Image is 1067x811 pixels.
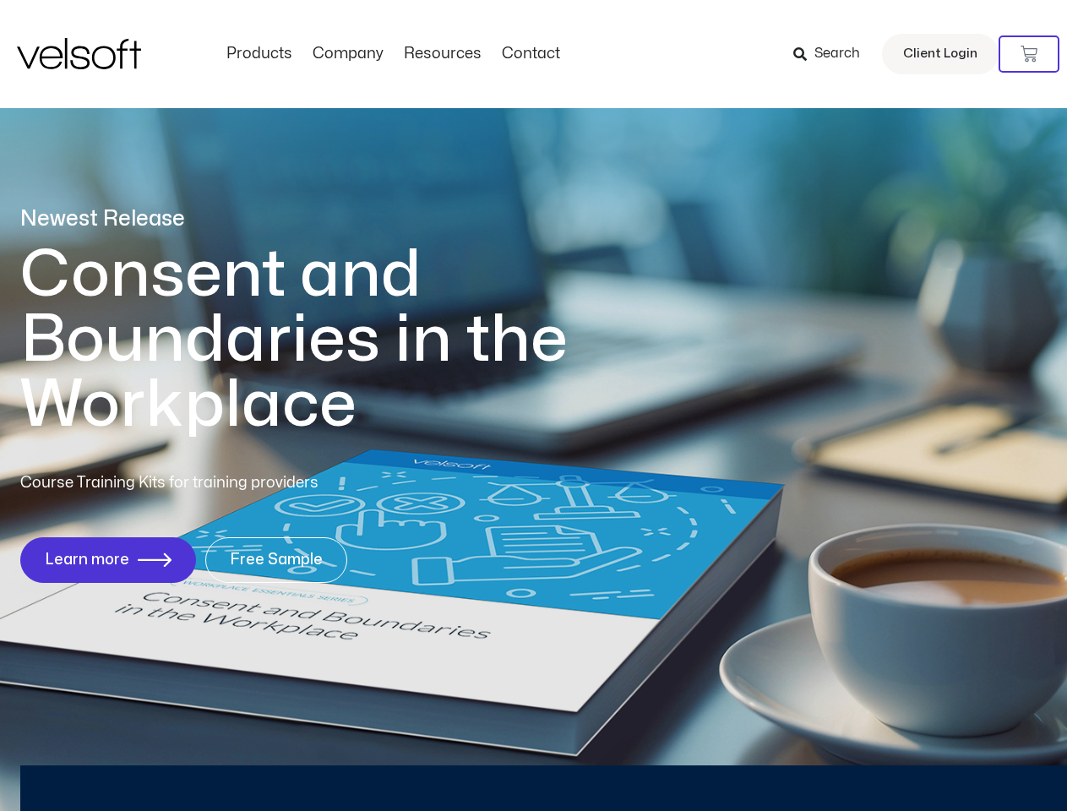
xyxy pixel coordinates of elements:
[492,45,570,63] a: ContactMenu Toggle
[903,43,977,65] span: Client Login
[882,34,999,74] a: Client Login
[216,45,570,63] nav: Menu
[216,45,302,63] a: ProductsMenu Toggle
[793,40,872,68] a: Search
[20,242,637,438] h1: Consent and Boundaries in the Workplace
[230,552,323,569] span: Free Sample
[20,471,441,495] p: Course Training Kits for training providers
[20,204,637,234] p: Newest Release
[17,38,141,69] img: Velsoft Training Materials
[394,45,492,63] a: ResourcesMenu Toggle
[814,43,860,65] span: Search
[45,552,129,569] span: Learn more
[205,537,347,583] a: Free Sample
[302,45,394,63] a: CompanyMenu Toggle
[20,537,196,583] a: Learn more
